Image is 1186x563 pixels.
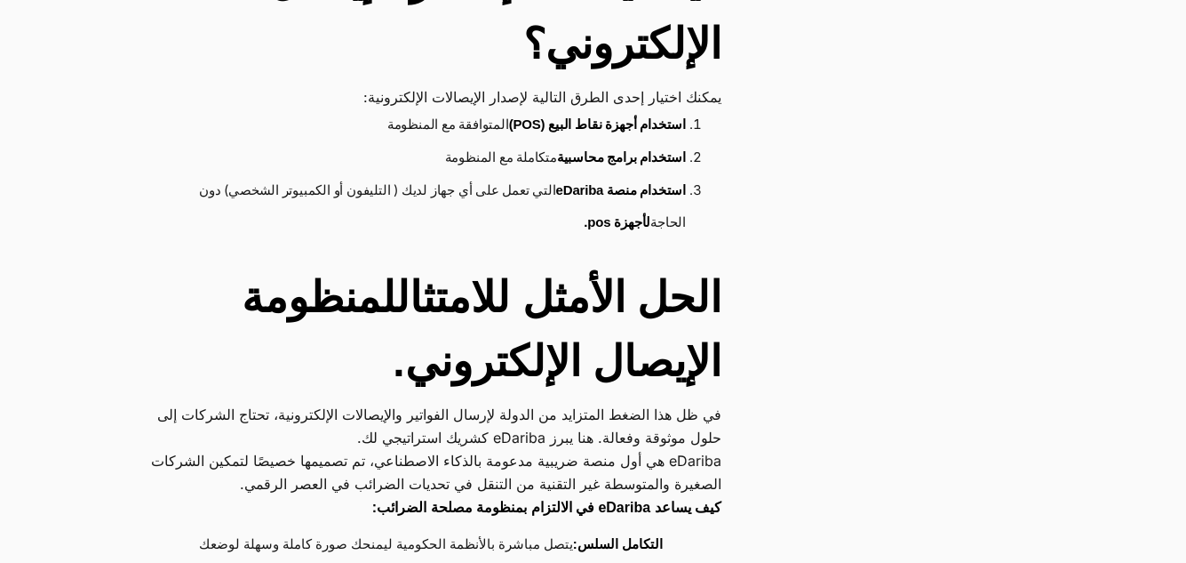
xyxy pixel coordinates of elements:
[164,109,686,141] li: المتوافقة مع المنظومة
[131,403,721,449] p: في ظل هذا الضغط المتزايد من الدولة لإرسال الفواتير والإيصالات الإلكترونية، تحتاج الشركات إلى حلول...
[131,449,721,495] p: eDariba هي أول منصة ضريبية مدعومة بالذكاء الاصطناعي، تم تصميمها خصيصًا لتمكين الشركات الصغيرة وال...
[509,117,686,132] strong: استخدام أجهزة نقاط البيع (POS)
[556,182,686,197] strong: استخدام منصة eDariba
[131,266,721,394] h2: لمنظومة الإيصال الإلكتروني.
[584,214,650,229] strong: لأجهزة pos.
[164,174,686,240] li: التي تعمل على أي جهاز لديك ( التليفون أو الكمبيوتر الشخصي) دون الحاجة
[396,274,721,321] strong: الحل الأمثل للامتثال
[131,85,721,109] p: يمكنك اختيار إحدى الطرق التالية لإصدار الإيصالات الإلكترونية:
[573,536,663,551] strong: التكامل السلس:
[372,500,721,515] strong: كيف يساعد eDariba في الالتزام بمنظومة مصلحة الضرائب:
[164,141,686,174] li: متكاملة مع المنظومة
[557,149,686,165] strong: استخدام برامج محاسبية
